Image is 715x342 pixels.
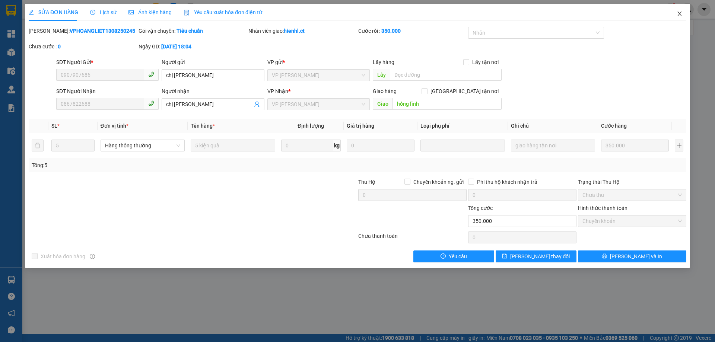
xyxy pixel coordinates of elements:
[677,11,683,17] span: close
[347,123,374,129] span: Giá trị hàng
[511,140,595,151] input: Ghi Chú
[333,140,341,151] span: kg
[669,4,690,25] button: Close
[56,87,159,95] div: SĐT Người Nhận
[578,205,627,211] label: Hình thức thanh toán
[139,42,247,51] div: Ngày GD:
[469,58,502,66] span: Lấy tận nơi
[582,189,682,201] span: Chưa thu
[32,140,44,151] button: delete
[358,27,467,35] div: Cước rồi :
[373,59,394,65] span: Lấy hàng
[474,178,540,186] span: Phí thu hộ khách nhận trả
[32,161,276,169] div: Tổng: 5
[502,253,507,259] span: save
[272,99,365,110] span: VP Hồng Lĩnh
[70,28,135,34] b: VPHOANGLIET1308250245
[298,123,324,129] span: Định lượng
[105,140,180,151] span: Hàng thông thường
[29,27,137,35] div: [PERSON_NAME]:
[284,28,305,34] b: hienhl.ct
[29,42,137,51] div: Chưa cước :
[410,178,467,186] span: Chuyển khoản ng. gửi
[578,250,686,262] button: printer[PERSON_NAME] và In
[358,179,375,185] span: Thu Hộ
[601,140,669,151] input: 0
[29,9,78,15] span: SỬA ĐƠN HÀNG
[373,69,390,81] span: Lấy
[578,178,686,186] div: Trạng thái Thu Hộ
[90,254,95,259] span: info-circle
[496,250,576,262] button: save[PERSON_NAME] thay đổi
[417,119,508,133] th: Loại phụ phí
[58,44,61,49] b: 0
[162,87,264,95] div: Người nhận
[468,205,493,211] span: Tổng cước
[56,58,159,66] div: SĐT Người Gửi
[161,44,191,49] b: [DATE] 18:04
[601,123,627,129] span: Cước hàng
[393,98,502,110] input: Dọc đường
[191,140,275,151] input: VD: Bàn, Ghế
[177,28,203,34] b: Tiêu chuẩn
[128,9,172,15] span: Ảnh kiện hàng
[29,10,34,15] span: edit
[347,140,414,151] input: 0
[148,100,154,106] span: phone
[610,252,662,261] span: [PERSON_NAME] và In
[38,252,88,261] span: Xuất hóa đơn hàng
[272,70,365,81] span: VP Hoàng Liệt
[90,10,95,15] span: clock-circle
[441,253,446,259] span: exclamation-circle
[428,87,502,95] span: [GEOGRAPHIC_DATA] tận nơi
[510,252,570,261] span: [PERSON_NAME] thay đổi
[602,253,607,259] span: printer
[248,27,357,35] div: Nhân viên giao:
[357,232,467,245] div: Chưa thanh toán
[267,88,288,94] span: VP Nhận
[449,252,467,261] span: Yêu cầu
[254,101,260,107] span: user-add
[267,58,370,66] div: VP gửi
[90,9,117,15] span: Lịch sử
[508,119,598,133] th: Ghi chú
[184,10,190,16] img: icon
[128,10,134,15] span: picture
[51,123,57,129] span: SL
[582,215,682,227] span: Chuyển khoản
[675,140,683,151] button: plus
[148,71,154,77] span: phone
[162,58,264,66] div: Người gửi
[139,27,247,35] div: Gói vận chuyển:
[101,123,128,129] span: Đơn vị tính
[373,98,393,110] span: Giao
[373,88,397,94] span: Giao hàng
[191,123,215,129] span: Tên hàng
[390,69,502,81] input: Dọc đường
[184,9,262,15] span: Yêu cầu xuất hóa đơn điện tử
[413,250,494,262] button: exclamation-circleYêu cầu
[381,28,401,34] b: 350.000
